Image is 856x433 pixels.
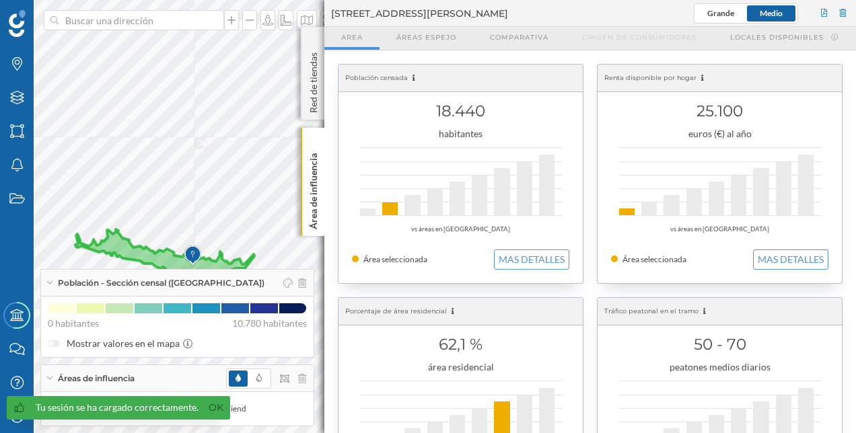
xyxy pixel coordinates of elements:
[352,331,569,357] h1: 62,1 %
[753,249,828,270] button: MAS DETALLES
[611,360,828,374] div: peatones medios diarios
[341,32,363,42] span: Area
[352,98,569,124] h1: 18.440
[611,331,828,357] h1: 50 - 70
[622,254,686,264] span: Área seleccionada
[352,360,569,374] div: área residencial
[331,7,508,20] span: [STREET_ADDRESS][PERSON_NAME]
[232,317,307,330] span: 10.780 habitantes
[48,317,99,330] span: 0 habitantes
[9,10,26,37] img: Geoblink Logo
[611,127,828,141] div: euros (€) al año
[707,8,734,18] span: Grande
[27,9,75,22] span: Soporte
[338,65,583,92] div: Población censada
[598,65,842,92] div: Renta disponible por hogar
[58,372,135,385] span: Áreas de influencia
[611,223,828,236] div: vs áreas en [GEOGRAPHIC_DATA]
[494,249,569,270] button: MAS DETALLES
[598,298,842,325] div: Tráfico peatonal en el tramo
[730,32,824,42] span: Locales disponibles
[48,337,307,350] label: Mostrar valores en el mapa
[490,32,548,42] span: Comparativa
[58,277,264,289] span: Población - Sección censal ([GEOGRAPHIC_DATA])
[396,32,456,42] span: Áreas espejo
[307,148,320,229] p: Área de influencia
[184,242,201,269] img: Marker
[338,298,583,325] div: Porcentaje de área residencial
[582,32,697,42] span: Origen de consumidores
[363,254,427,264] span: Área seleccionada
[760,8,783,18] span: Medio
[205,400,227,416] a: Ok
[307,47,320,113] p: Red de tiendas
[352,223,569,236] div: vs áreas en [GEOGRAPHIC_DATA]
[36,401,199,414] div: Tu sesión se ha cargado correctamente.
[611,98,828,124] h1: 25.100
[352,127,569,141] div: habitantes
